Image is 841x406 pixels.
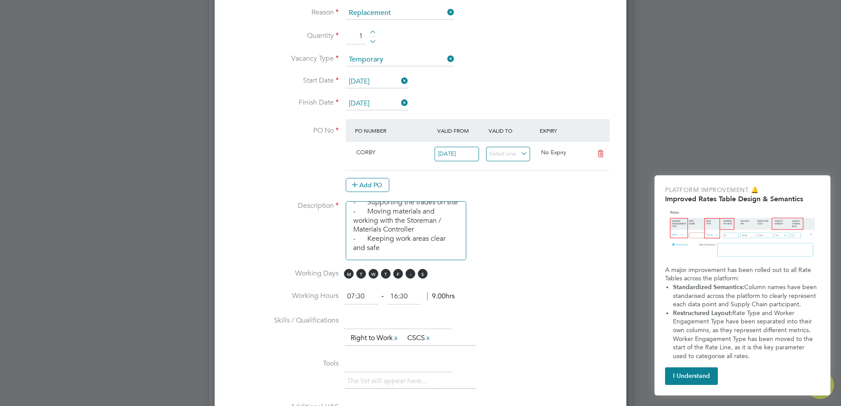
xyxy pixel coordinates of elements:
span: 9.00hrs [427,292,455,301]
label: Vacancy Type [229,54,339,63]
a: x [393,332,399,344]
div: Valid To [486,123,538,138]
input: Select one [486,147,530,161]
li: The list will appear here... [347,375,430,387]
div: Valid From [435,123,486,138]
p: Platform Improvement 🔔 [665,186,820,195]
label: PO No [229,126,339,135]
li: CSCS [404,332,435,344]
span: T [356,269,366,279]
div: Expiry [538,123,589,138]
label: Finish Date [229,98,339,107]
span: Column names have been standarised across the platform to clearly represent each data point and S... [673,283,819,308]
button: Add PO [346,178,389,192]
input: Select one [346,7,454,20]
label: Skills / Qualifications [229,316,339,325]
span: M [344,269,354,279]
img: Updated Rates Table Design & Semantics [665,207,820,262]
label: Reason [229,8,339,17]
span: S [418,269,428,279]
button: I Understand [665,367,718,385]
span: S [406,269,415,279]
span: CORBY [356,149,375,156]
div: PO Number [353,123,435,138]
label: Tools [229,359,339,368]
h2: Improved Rates Table Design & Semantics [665,195,820,203]
div: Improved Rate Table Semantics [655,175,830,395]
label: Working Hours [229,291,339,301]
input: Select one [346,75,408,88]
li: Right to Work [347,332,402,344]
a: x [425,332,431,344]
span: Rate Type and Worker Engagement Type have been separated into their own columns, as they represen... [673,309,815,360]
p: A major improvement has been rolled out to all Rate Tables across the platform: [665,266,820,283]
span: ‐ [380,292,385,301]
span: W [369,269,378,279]
span: F [393,269,403,279]
input: Select one [346,53,454,66]
label: Description [229,201,339,210]
input: 08:00 [344,289,378,304]
label: Working Days [229,269,339,278]
input: Select one [435,147,479,161]
span: No Expiry [541,149,566,156]
label: Quantity [229,31,339,40]
strong: Restructured Layout: [673,309,732,317]
label: Start Date [229,76,339,85]
input: Select one [346,97,408,110]
span: T [381,269,391,279]
input: 17:00 [387,289,421,304]
strong: Standardized Semantics: [673,283,744,291]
